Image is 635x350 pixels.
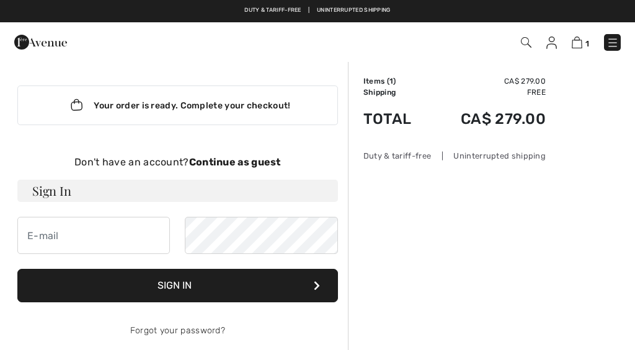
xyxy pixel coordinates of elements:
[17,155,338,170] div: Don't have an account?
[189,156,281,168] strong: Continue as guest
[17,217,170,254] input: E-mail
[585,39,589,48] span: 1
[429,98,546,140] td: CA$ 279.00
[521,37,531,48] img: Search
[14,30,67,55] img: 1ère Avenue
[363,150,546,162] div: Duty & tariff-free | Uninterrupted shipping
[572,37,582,48] img: Shopping Bag
[17,180,338,202] h3: Sign In
[429,87,546,98] td: Free
[17,85,338,125] div: Your order is ready. Complete your checkout!
[363,76,429,87] td: Items ( )
[14,35,67,47] a: 1ère Avenue
[17,269,338,302] button: Sign In
[606,37,619,49] img: Menu
[130,325,225,336] a: Forgot your password?
[429,76,546,87] td: CA$ 279.00
[363,87,429,98] td: Shipping
[546,37,557,49] img: My Info
[572,35,589,50] a: 1
[389,77,393,85] span: 1
[363,98,429,140] td: Total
